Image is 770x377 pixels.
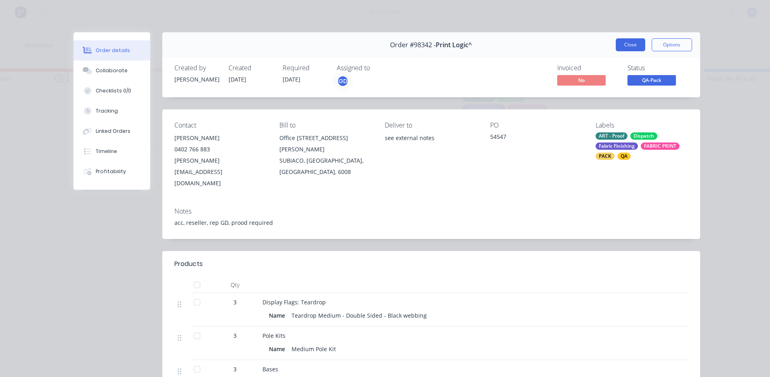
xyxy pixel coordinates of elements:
[96,168,126,175] div: Profitability
[174,64,219,72] div: Created by
[641,142,680,150] div: FABRIC PRINT
[279,121,372,129] div: Bill to
[490,132,583,144] div: 54547
[627,75,676,85] span: QA-Pack
[229,75,246,83] span: [DATE]
[596,153,615,160] div: PACK
[627,64,688,72] div: Status
[596,142,638,150] div: Fabric Finishing
[96,128,130,135] div: Linked Orders
[174,207,688,215] div: Notes
[73,81,150,101] button: Checklists 0/0
[269,343,288,355] div: Name
[596,132,627,140] div: ART - Proof
[283,75,300,83] span: [DATE]
[337,64,418,72] div: Assigned to
[96,67,128,74] div: Collaborate
[557,64,618,72] div: Invoiced
[616,38,645,51] button: Close
[174,132,267,144] div: [PERSON_NAME]
[262,332,285,339] span: Pole Kits
[174,144,267,155] div: 0402 766 883
[233,331,237,340] span: 3
[211,277,259,293] div: Qty
[385,132,477,144] div: see external notes
[96,47,130,54] div: Order details
[262,365,278,373] span: Bases
[174,121,267,129] div: Contact
[627,75,676,87] button: QA-Pack
[233,298,237,306] span: 3
[174,132,267,189] div: [PERSON_NAME]0402 766 883[PERSON_NAME][EMAIL_ADDRESS][DOMAIN_NAME]
[557,75,606,85] span: No
[288,310,430,321] div: Teardrop Medium - Double Sided - Black webbing
[174,75,219,84] div: [PERSON_NAME]
[279,132,372,155] div: Office [STREET_ADDRESS][PERSON_NAME]
[96,148,117,155] div: Timeline
[630,132,657,140] div: Dispatch
[337,75,349,87] button: GD
[174,218,688,227] div: acc, reseller, rep GD, prood required
[73,161,150,182] button: Profitability
[233,365,237,373] span: 3
[490,121,583,129] div: PO
[385,121,477,129] div: Deliver to
[652,38,692,51] button: Options
[436,41,472,49] span: Print Logic^
[617,153,631,160] div: QA
[174,155,267,189] div: [PERSON_NAME][EMAIL_ADDRESS][DOMAIN_NAME]
[73,40,150,61] button: Order details
[96,87,131,94] div: Checklists 0/0
[279,155,372,178] div: SUBIACO, [GEOGRAPHIC_DATA], [GEOGRAPHIC_DATA], 6008
[262,298,326,306] span: Display Flags: Teardrop
[269,310,288,321] div: Name
[73,101,150,121] button: Tracking
[283,64,327,72] div: Required
[288,343,339,355] div: Medium Pole Kit
[73,141,150,161] button: Timeline
[385,132,477,158] div: see external notes
[229,64,273,72] div: Created
[73,61,150,81] button: Collaborate
[96,107,118,115] div: Tracking
[596,121,688,129] div: Labels
[390,41,436,49] span: Order #98342 -
[174,259,203,269] div: Products
[279,132,372,178] div: Office [STREET_ADDRESS][PERSON_NAME]SUBIACO, [GEOGRAPHIC_DATA], [GEOGRAPHIC_DATA], 6008
[73,121,150,141] button: Linked Orders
